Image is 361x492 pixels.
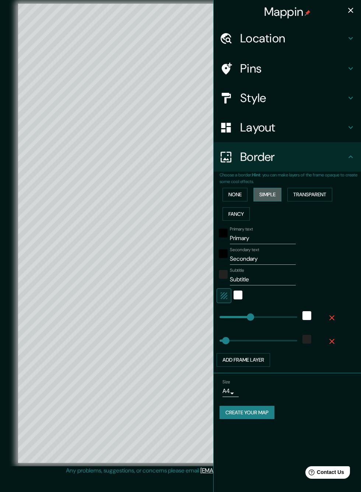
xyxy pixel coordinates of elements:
[253,188,281,201] button: Simple
[219,249,228,258] button: black
[252,172,260,178] b: Hint
[240,91,346,105] h4: Style
[302,335,311,344] button: color-222222
[240,150,346,164] h4: Border
[230,267,244,274] label: Subtitle
[240,31,346,46] h4: Location
[214,54,361,83] div: Pins
[240,120,346,135] h4: Layout
[217,353,270,367] button: Add frame layer
[66,466,292,475] p: Any problems, suggestions, or concerns please email .
[287,188,332,201] button: Transparent
[220,172,361,185] p: Choose a border. : you can make layers of the frame opaque to create some cool effects.
[214,83,361,113] div: Style
[222,379,230,385] label: Size
[219,270,228,279] button: color-222222
[214,113,361,142] div: Layout
[295,463,353,484] iframe: Help widget launcher
[214,24,361,53] div: Location
[305,10,311,16] img: pin-icon.png
[240,61,346,76] h4: Pins
[219,229,228,238] button: black
[214,142,361,172] div: Border
[230,247,259,253] label: Secondary text
[200,467,291,474] a: [EMAIL_ADDRESS][DOMAIN_NAME]
[222,207,250,221] button: Fancy
[230,226,253,232] label: Primary text
[220,406,274,419] button: Create your map
[302,311,311,320] button: white
[222,385,239,397] div: A4
[264,4,311,19] h4: Mappin
[234,291,242,299] button: white
[222,188,248,201] button: None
